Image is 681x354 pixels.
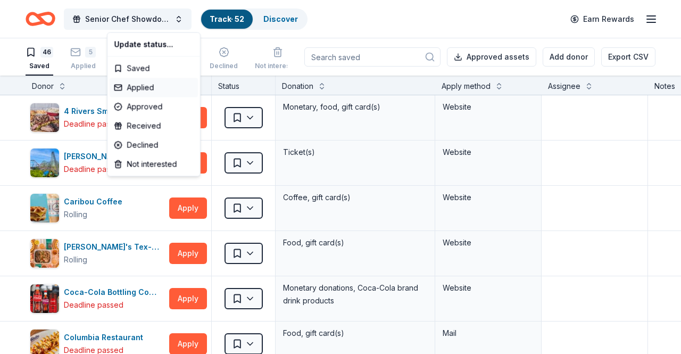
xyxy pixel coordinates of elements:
[110,59,198,78] div: Saved
[110,97,198,117] div: Approved
[110,78,198,97] div: Applied
[110,136,198,155] div: Declined
[110,117,198,136] div: Received
[110,155,198,174] div: Not interested
[110,35,198,54] div: Update status...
